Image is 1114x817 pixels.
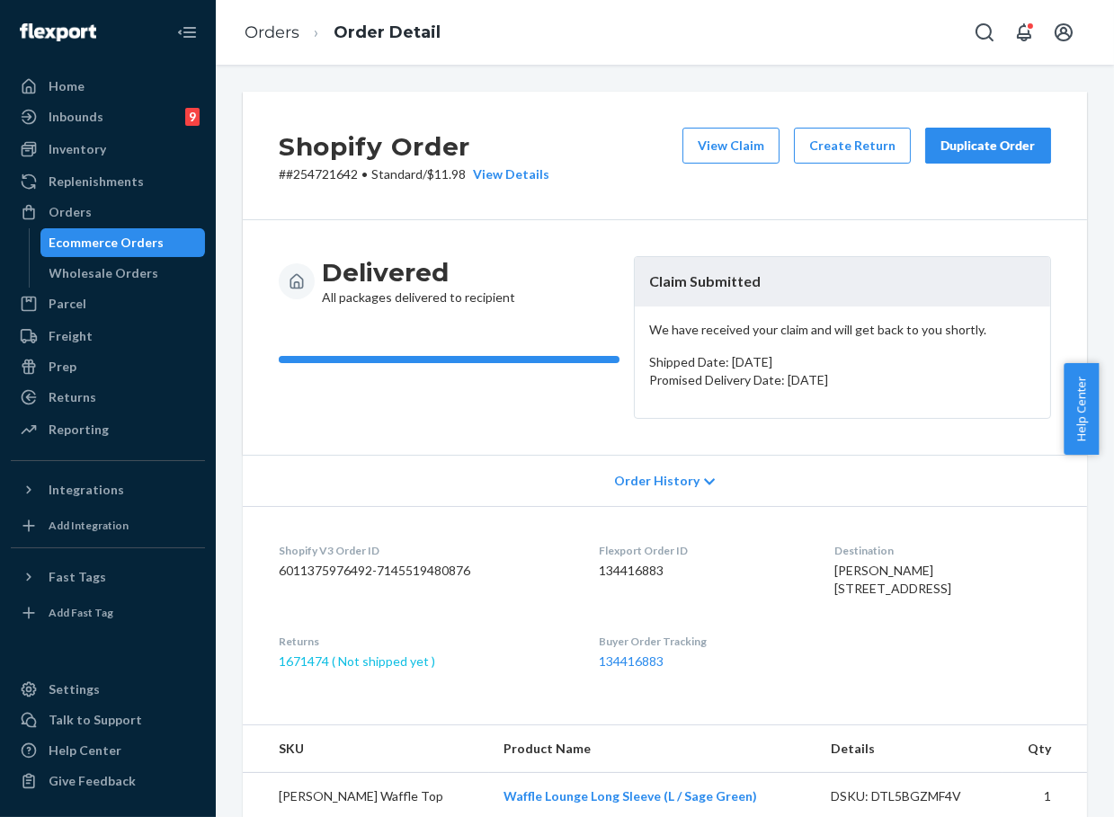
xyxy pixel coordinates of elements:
[49,264,159,282] div: Wholesale Orders
[614,472,700,490] span: Order History
[599,543,807,558] dt: Flexport Order ID
[279,634,570,649] dt: Returns
[279,562,570,580] dd: 6011375976492-7145519480876
[322,256,515,289] h3: Delivered
[11,563,205,591] button: Fast Tags
[1064,363,1099,455] button: Help Center
[816,725,1003,773] th: Details
[11,511,205,540] a: Add Integration
[169,14,205,50] button: Close Navigation
[635,257,1050,306] header: Claim Submitted
[49,173,144,191] div: Replenishments
[49,108,103,126] div: Inbounds
[245,22,299,42] a: Orders
[49,605,113,620] div: Add Fast Tag
[11,135,205,164] a: Inventory
[11,475,205,504] button: Integrations
[1006,14,1042,50] button: Open notifications
[40,228,206,257] a: Ecommerce Orders
[279,165,549,183] p: # #254721642 / $11.98
[49,772,136,790] div: Give Feedback
[230,6,455,59] ol: breadcrumbs
[334,22,441,42] a: Order Detail
[185,108,200,126] div: 9
[49,711,142,729] div: Talk to Support
[49,295,86,313] div: Parcel
[322,256,515,306] div: All packages delivered to recipient
[11,675,205,704] a: Settings
[834,563,951,596] span: [PERSON_NAME] [STREET_ADDRESS]
[1046,14,1082,50] button: Open account menu
[649,321,1036,339] p: We have received your claim and will get back to you shortly.
[489,725,816,773] th: Product Name
[11,322,205,351] a: Freight
[361,166,368,182] span: •
[279,543,570,558] dt: Shopify V3 Order ID
[371,166,423,182] span: Standard
[967,14,1003,50] button: Open Search Box
[599,562,807,580] dd: 134416883
[466,165,549,183] button: View Details
[49,203,92,221] div: Orders
[504,788,757,804] a: Waffle Lounge Long Sleeve (L / Sage Green)
[49,234,165,252] div: Ecommerce Orders
[49,680,100,698] div: Settings
[11,599,205,627] a: Add Fast Tag
[49,388,96,406] div: Returns
[49,327,93,345] div: Freight
[11,706,205,734] a: Talk to Support
[1003,725,1087,773] th: Qty
[599,634,807,649] dt: Buyer Order Tracking
[49,77,85,95] div: Home
[11,289,205,318] a: Parcel
[49,358,76,376] div: Prep
[11,198,205,226] a: Orders
[20,23,96,41] img: Flexport logo
[11,72,205,101] a: Home
[49,518,129,533] div: Add Integration
[834,543,1051,558] dt: Destination
[49,568,106,586] div: Fast Tags
[11,102,205,131] a: Inbounds9
[49,742,121,759] div: Help Center
[243,725,489,773] th: SKU
[599,653,664,669] a: 134416883
[49,481,124,499] div: Integrations
[49,140,106,158] div: Inventory
[11,736,205,765] a: Help Center
[279,653,435,669] a: 1671474 ( Not shipped yet )
[831,787,988,805] div: DSKU: DTL5BGZMF4V
[49,421,109,439] div: Reporting
[279,128,549,165] h2: Shopify Order
[794,128,911,164] button: Create Return
[11,767,205,795] button: Give Feedback
[11,167,205,196] a: Replenishments
[649,371,1036,389] p: Promised Delivery Date: [DATE]
[11,415,205,444] a: Reporting
[11,352,205,381] a: Prep
[940,137,1036,155] div: Duplicate Order
[11,383,205,412] a: Returns
[925,128,1051,164] button: Duplicate Order
[682,128,780,164] button: View Claim
[649,353,1036,371] p: Shipped Date: [DATE]
[40,259,206,288] a: Wholesale Orders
